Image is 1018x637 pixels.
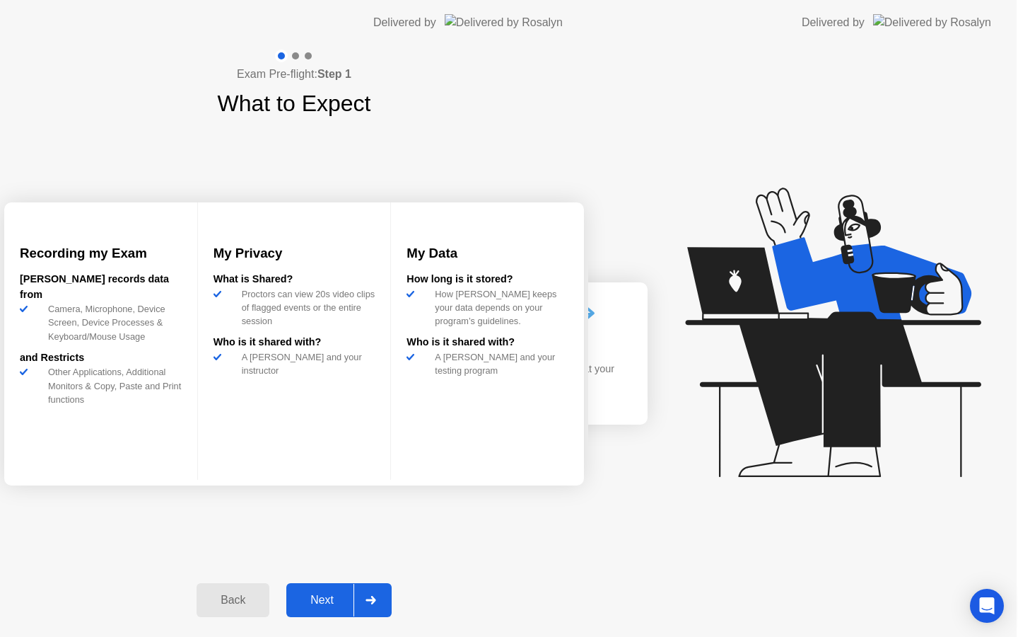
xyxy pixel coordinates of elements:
[291,594,353,607] div: Next
[213,272,375,287] div: What is Shared?
[406,243,568,263] h3: My Data
[237,66,351,83] h4: Exam Pre-flight:
[406,272,568,287] div: How long is it stored?
[236,350,375,377] div: A [PERSON_NAME] and your instructor
[970,589,1004,623] div: Open Intercom Messenger
[429,287,568,328] div: How [PERSON_NAME] keeps your data depends on your program’s guidelines.
[286,583,392,617] button: Next
[373,14,436,31] div: Delivered by
[213,335,375,350] div: Who is it shared with?
[802,14,865,31] div: Delivered by
[20,243,182,263] h3: Recording my Exam
[197,583,269,617] button: Back
[42,365,182,406] div: Other Applications, Additional Monitors & Copy, Paste and Print functions
[406,335,568,350] div: Who is it shared with?
[236,287,375,328] div: Proctors can view 20s video clips of flagged events or the entire session
[218,86,371,120] h1: What to Expect
[873,14,991,30] img: Delivered by Rosalyn
[20,350,182,366] div: and Restricts
[317,68,351,80] b: Step 1
[429,350,568,377] div: A [PERSON_NAME] and your testing program
[42,302,182,343] div: Camera, Microphone, Device Screen, Device Processes & Keyboard/Mouse Usage
[201,594,265,607] div: Back
[445,14,563,30] img: Delivered by Rosalyn
[20,272,182,302] div: [PERSON_NAME] records data from
[213,243,375,263] h3: My Privacy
